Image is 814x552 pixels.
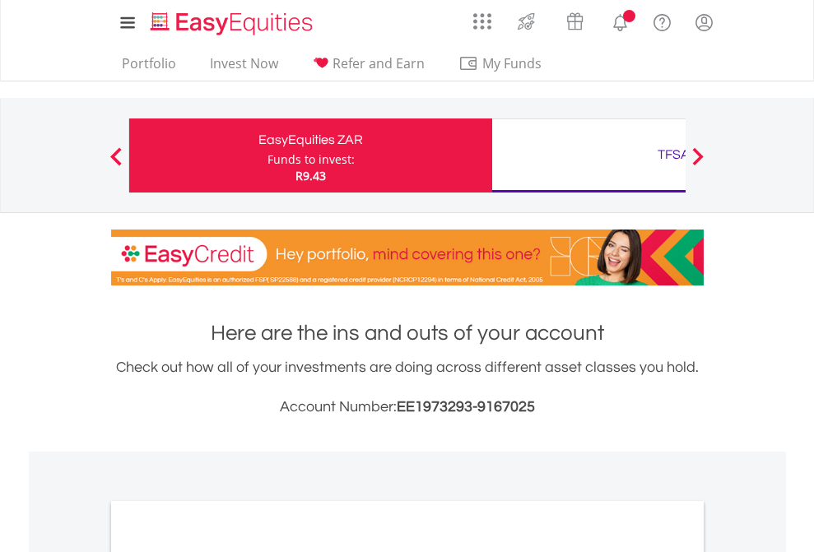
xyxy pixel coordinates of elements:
img: vouchers-v2.svg [561,8,588,35]
img: thrive-v2.svg [513,8,540,35]
span: EE1973293-9167025 [397,399,535,415]
a: Notifications [599,4,641,37]
span: My Funds [458,53,566,74]
span: Refer and Earn [333,54,425,72]
div: Funds to invest: [267,151,355,168]
button: Next [681,155,714,172]
a: Portfolio [115,55,183,81]
a: Refer and Earn [305,55,431,81]
h3: Account Number: [111,396,704,419]
img: EasyEquities_Logo.png [147,10,319,37]
a: Home page [144,4,319,37]
button: Previous [100,155,133,172]
a: Invest Now [203,55,285,81]
img: EasyCredit Promotion Banner [111,230,704,285]
div: Check out how all of your investments are doing across different asset classes you hold. [111,356,704,419]
span: R9.43 [295,168,326,183]
a: AppsGrid [463,4,502,30]
a: Vouchers [551,4,599,35]
a: My Profile [683,4,725,40]
h1: Here are the ins and outs of your account [111,318,704,348]
div: EasyEquities ZAR [139,128,482,151]
a: FAQ's and Support [641,4,683,37]
img: grid-menu-icon.svg [473,12,491,30]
